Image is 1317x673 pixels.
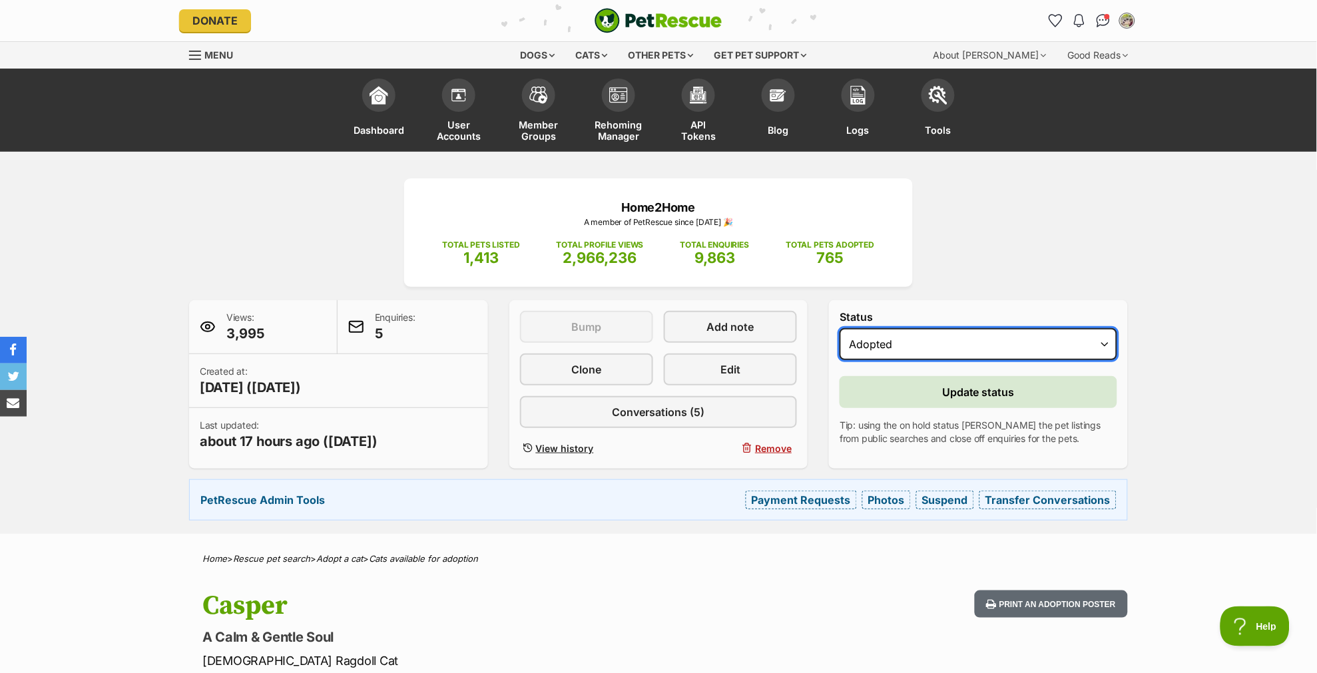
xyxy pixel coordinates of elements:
div: Other pets [619,42,703,69]
span: API Tokens [675,118,722,142]
img: chat-41dd97257d64d25036548639549fe6c8038ab92f7586957e7f3b1b290dea8141.svg [1097,14,1111,27]
a: Transfer Conversations [979,491,1117,509]
div: Dogs [511,42,565,69]
p: Tip: using the on hold status [PERSON_NAME] the pet listings from public searches and close off e... [840,419,1117,445]
img: team-members-icon-5396bd8760b3fe7c0b43da4ab00e1e3bb1a5d9ba89233759b79545d2d3fc5d0d.svg [529,87,548,104]
span: View history [536,441,594,455]
span: 3,995 [226,324,264,343]
button: My account [1117,10,1138,31]
p: [DEMOGRAPHIC_DATA] Ragdoll Cat [202,652,766,670]
button: Bump [520,311,653,343]
a: User Accounts [419,72,499,152]
a: PetRescue [595,8,722,33]
img: dashboard-icon-eb2f2d2d3e046f16d808141f083e7271f6b2e854fb5c12c21221c1fb7104beca.svg [370,86,388,105]
a: Donate [179,9,251,32]
a: Home [202,553,227,564]
img: Bryony Copeland profile pic [1121,14,1134,27]
a: Rehoming Manager [579,72,658,152]
p: Enquiries: [375,311,415,343]
img: members-icon-d6bcda0bfb97e5ba05b48644448dc2971f67d37433e5abca221da40c41542bd5.svg [449,86,468,105]
a: Clone [520,353,653,385]
p: TOTAL PETS LISTED [443,239,520,251]
a: Conversations (5) [520,396,798,428]
img: blogs-icon-e71fceff818bbaa76155c998696f2ea9b8fc06abc828b24f45ee82a475c2fd99.svg [769,86,788,105]
p: TOTAL PETS ADOPTED [786,239,874,251]
span: 2,966,236 [563,249,637,266]
a: Edit [664,353,797,385]
a: Payment Requests [746,491,857,509]
a: Dashboard [339,72,419,152]
span: Dashboard [354,118,404,142]
p: TOTAL PROFILE VIEWS [557,239,644,251]
a: Suspend [916,491,974,509]
div: Get pet support [705,42,816,69]
button: Notifications [1069,10,1090,31]
img: notifications-46538b983faf8c2785f20acdc204bb7945ddae34d4c08c2a6579f10ce5e182be.svg [1074,14,1085,27]
span: 5 [375,324,415,343]
a: View history [520,439,653,458]
p: Home2Home [424,198,893,216]
span: about 17 hours ago ([DATE]) [200,432,378,451]
a: API Tokens [658,72,738,152]
img: tools-icon-677f8b7d46040df57c17cb185196fc8e01b2b03676c49af7ba82c462532e62ee.svg [929,86,947,105]
h1: Casper [202,590,766,621]
a: Menu [189,42,242,66]
span: Menu [204,49,233,61]
iframe: Help Scout Beacon - Open [1220,606,1290,646]
a: Favourites [1045,10,1066,31]
strong: PetRescue Admin Tools [200,494,325,506]
span: Add note [707,319,754,335]
span: Remove [755,441,792,455]
p: Last updated: [200,419,378,451]
div: > > > [169,554,1148,564]
span: Blog [768,118,789,142]
p: Created at: [200,365,301,397]
span: 9,863 [694,249,735,266]
p: TOTAL ENQUIRIES [680,239,749,251]
a: Add note [664,311,797,343]
a: Adopt a cat [316,553,363,564]
span: Bump [571,319,601,335]
a: Logs [818,72,898,152]
p: Views: [226,311,264,343]
span: Logs [847,118,870,142]
img: logs-icon-5bf4c29380941ae54b88474b1138927238aebebbc450bc62c8517511492d5a22.svg [849,86,868,105]
p: A member of PetRescue since [DATE] 🎉 [424,216,893,228]
button: Update status [840,376,1117,408]
span: User Accounts [435,118,482,142]
p: A Calm & Gentle Soul [202,628,766,646]
span: Conversations (5) [612,404,704,420]
a: Tools [898,72,978,152]
div: Cats [567,42,617,69]
span: Update status [942,384,1015,400]
img: api-icon-849e3a9e6f871e3acf1f60245d25b4cd0aad652aa5f5372336901a6a67317bd8.svg [689,86,708,105]
button: Remove [664,439,797,458]
ul: Account quick links [1045,10,1138,31]
img: group-profile-icon-3fa3cf56718a62981997c0bc7e787c4b2cf8bcc04b72c1350f741eb67cf2f40e.svg [609,87,628,103]
span: Tools [925,118,951,142]
a: Conversations [1093,10,1114,31]
button: Print an adoption poster [975,590,1128,618]
a: Rescue pet search [233,553,310,564]
a: Photos [862,491,911,509]
a: Cats available for adoption [369,553,478,564]
a: Member Groups [499,72,579,152]
span: [DATE] ([DATE]) [200,378,301,397]
div: Good Reads [1059,42,1138,69]
a: Blog [738,72,818,152]
span: 765 [816,249,844,266]
span: 1,413 [463,249,499,266]
div: About [PERSON_NAME] [924,42,1056,69]
span: Edit [720,361,740,377]
img: logo-cat-932fe2b9b8326f06289b0f2fb663e598f794de774fb13d1741a6617ecf9a85b4.svg [595,8,722,33]
span: Member Groups [515,118,562,142]
span: Rehoming Manager [595,118,643,142]
label: Status [840,311,1117,323]
span: Clone [571,361,601,377]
